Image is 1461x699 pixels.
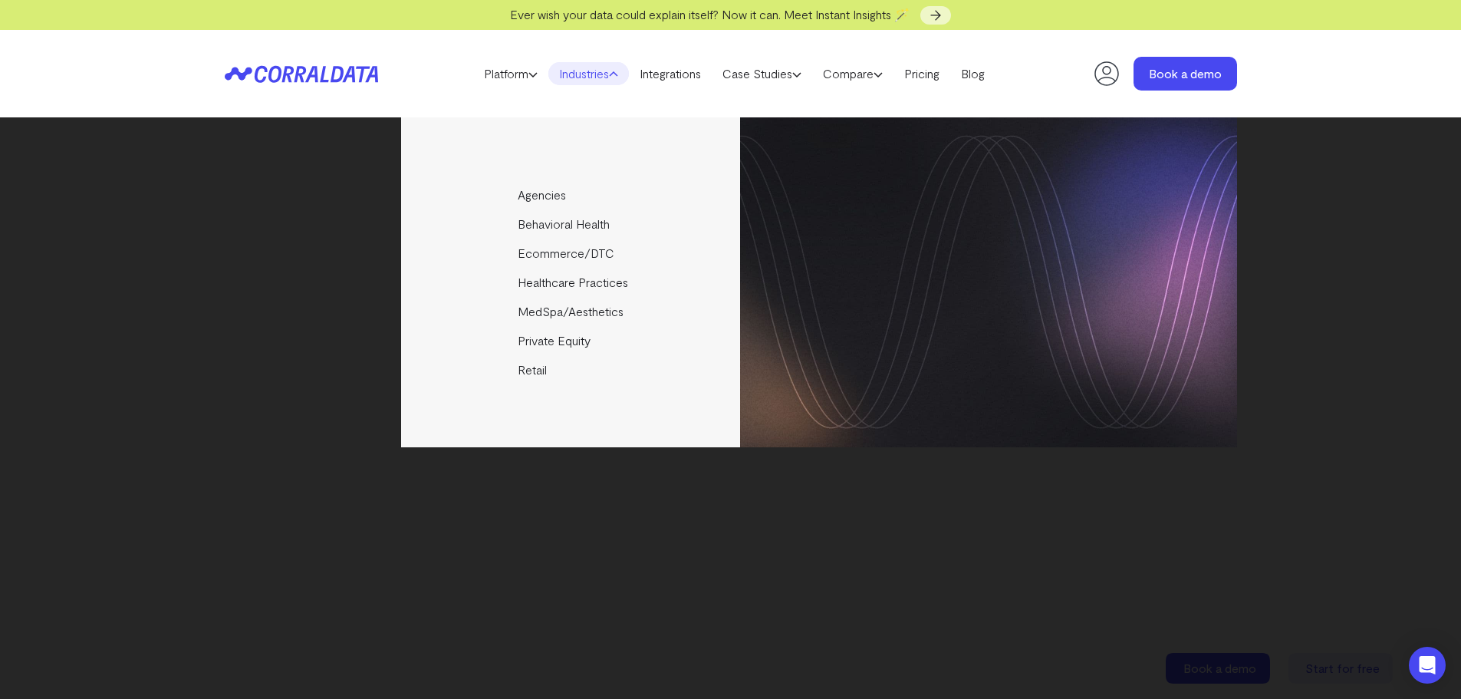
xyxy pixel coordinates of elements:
span: Ever wish your data could explain itself? Now it can. Meet Instant Insights 🪄 [510,7,910,21]
a: Case Studies [712,62,812,85]
a: Behavioral Health [401,209,742,239]
a: Retail [401,355,742,384]
a: Agencies [401,180,742,209]
a: Pricing [893,62,950,85]
a: Platform [473,62,548,85]
a: Industries [548,62,629,85]
a: Private Equity [401,326,742,355]
a: Book a demo [1134,57,1237,91]
a: Healthcare Practices [401,268,742,297]
a: Integrations [629,62,712,85]
div: Open Intercom Messenger [1409,647,1446,684]
a: Compare [812,62,893,85]
a: MedSpa/Aesthetics [401,297,742,326]
a: Ecommerce/DTC [401,239,742,268]
a: Blog [950,62,995,85]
